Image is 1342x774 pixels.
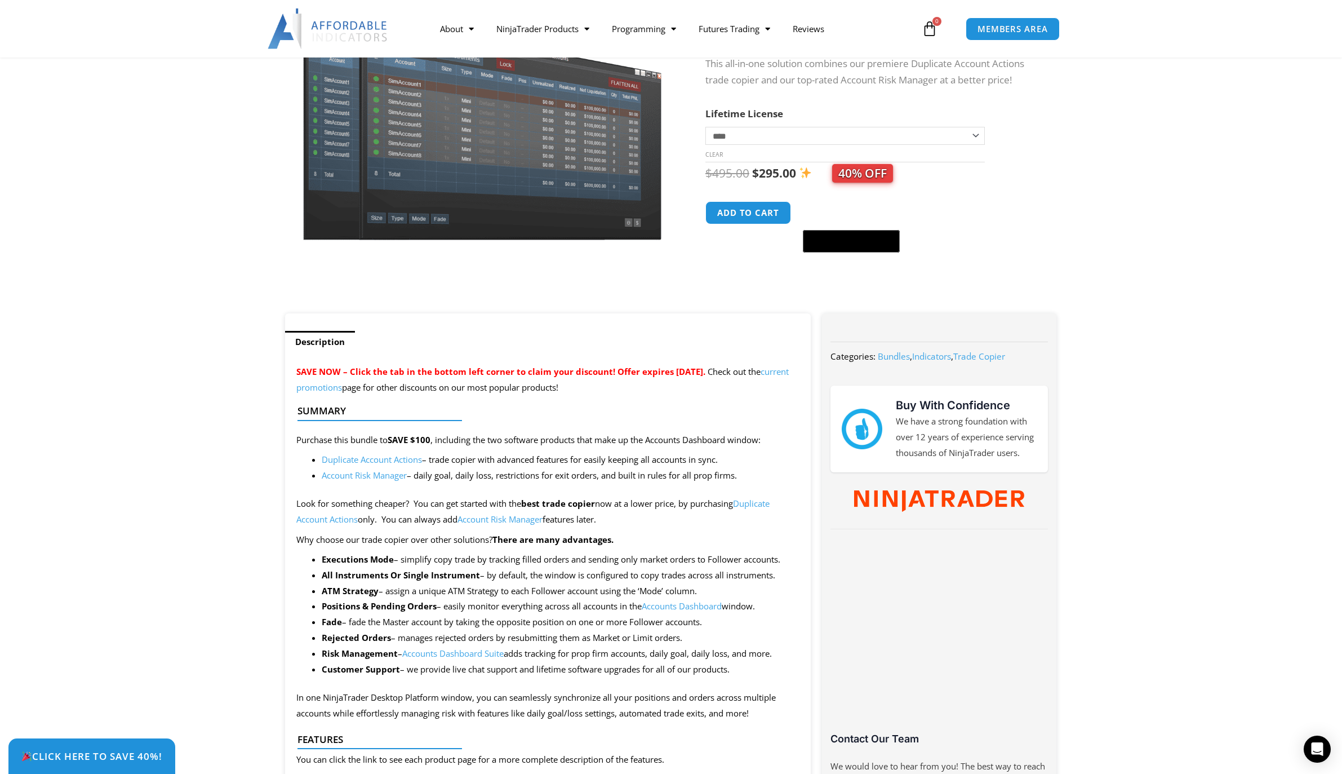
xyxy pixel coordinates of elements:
span: SAVE NOW – Click the tab in the bottom left corner to claim your discount! Offer expires [DATE]. [296,366,705,377]
span: Categories: [830,351,876,362]
a: Programming [601,16,687,42]
a: Account Risk Manager [322,470,407,481]
nav: Menu [429,16,919,42]
strong: Fade [322,616,342,627]
b: ATM Strategy [322,585,379,596]
strong: Executions Mode [322,554,394,565]
strong: Customer Support [322,664,400,675]
a: Reviews [781,16,836,42]
li: – assign a unique ATM Strategy to each Follower account using the ‘Mode’ column. [322,583,799,599]
a: 🎉Click Here to save 40%! [8,738,175,774]
a: Duplicate Account Actions [322,454,422,465]
a: Account Risk Manager [457,514,543,525]
p: In one NinjaTrader Desktop Platform window, you can seamlessly synchronize all your positions and... [296,690,799,722]
p: Look for something cheaper? You can get started with the now at a lower price, by purchasing only... [296,496,799,528]
span: 0 [932,17,941,26]
img: LogoAI | Affordable Indicators – NinjaTrader [268,8,389,49]
a: Accounts Dashboard [642,600,722,612]
a: Indicators [912,351,951,362]
span: , , [878,351,1005,362]
strong: best trade copier [521,498,595,509]
img: 🎉 [22,751,32,761]
li: – we provide live chat support and lifetime software upgrades for all of our products. [322,662,799,678]
h4: Features [297,734,789,745]
p: Why choose our trade copier over other solutions? [296,532,799,548]
li: – manages rejected orders by resubmitting them as Market or Limit orders. [322,630,799,646]
iframe: Secure express checkout frame [801,200,902,227]
span: $ [705,165,712,181]
b: Rejected Orders [322,632,391,643]
iframe: PayPal Message 1 [705,259,1034,269]
li: – by default, the window is configured to copy trades across all instruments. [322,568,799,583]
button: Buy with GPay [803,230,900,253]
bdi: 295.00 [752,165,796,181]
p: Check out the page for other discounts on our most popular products! [296,364,799,396]
img: ✨ [799,167,811,179]
a: Futures Trading [687,16,781,42]
li: – simplify copy trade by tracking filled orders and sending only market orders to Follower accounts. [322,552,799,568]
span: 40% OFF [832,164,893,183]
a: 0 [905,12,954,45]
label: Lifetime License [705,107,783,120]
h4: Summary [297,405,789,417]
li: – daily goal, daily loss, restrictions for exit orders, and built in rules for all prop firms. [322,468,799,484]
a: Trade Copier [953,351,1005,362]
a: NinjaTrader Products [485,16,601,42]
li: – easily monitor everything across all accounts in the window. [322,599,799,614]
li: – fade the Master account by taking the opposite position on one or more Follower accounts. [322,614,799,630]
b: Risk Management [322,648,398,659]
span: Click Here to save 40%! [21,751,162,761]
a: MEMBERS AREA [966,17,1060,41]
a: Accounts Dashboard Suite [402,648,504,659]
li: – adds tracking for prop firm accounts, daily goal, daily loss, and more. [322,646,799,662]
a: Description [285,331,355,353]
a: Bundles [878,351,910,362]
iframe: Customer reviews powered by Trustpilot [830,543,1048,741]
strong: All Instruments Or Single Instrument [322,569,480,581]
a: About [429,16,485,42]
h3: Buy With Confidence [896,397,1037,414]
img: NinjaTrader Wordmark color RGB | Affordable Indicators – NinjaTrader [854,490,1024,512]
bdi: 495.00 [705,165,749,181]
button: Add to cart [705,201,791,224]
p: We have a strong foundation with over 12 years of experience serving thousands of NinjaTrader users. [896,414,1037,461]
h3: Contact Our Team [830,732,1048,745]
img: mark thumbs good 43913 | Affordable Indicators – NinjaTrader [842,409,882,449]
p: Introducing the Ultimate Account Management Bundle for NinjaTrader! This all-in-one solution comb... [705,39,1034,89]
div: Open Intercom Messenger [1304,736,1331,763]
strong: Positions & Pending Orders [322,600,437,612]
p: Purchase this bundle to , including the two software products that make up the Accounts Dashboard... [296,432,799,448]
a: Clear options [705,151,723,158]
span: $ [752,165,759,181]
span: MEMBERS AREA [977,25,1048,33]
li: – trade copier with advanced features for easily keeping all accounts in sync. [322,452,799,468]
strong: There are many advantages. [492,534,614,545]
strong: SAVE $100 [388,434,430,445]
